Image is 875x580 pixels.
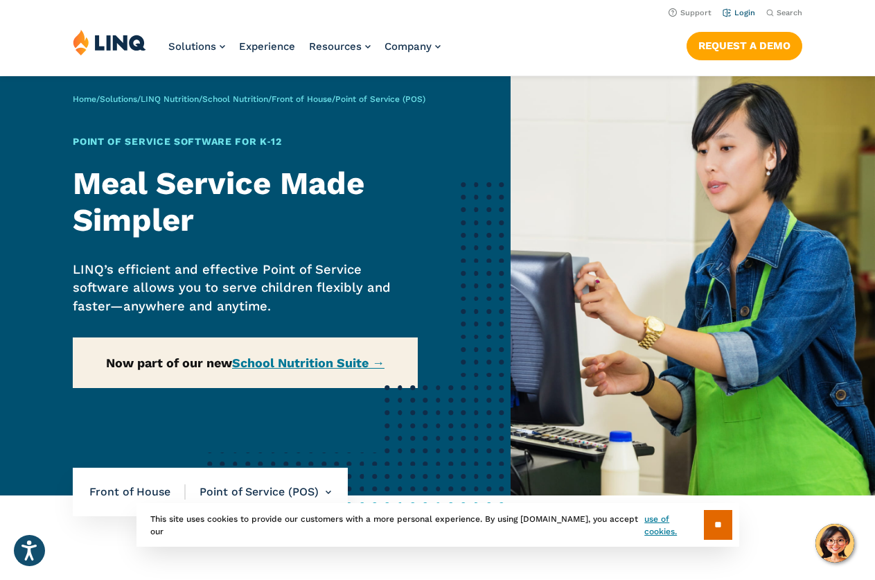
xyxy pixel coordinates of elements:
button: Open Search Bar [766,8,802,18]
a: Support [669,8,712,17]
a: LINQ Nutrition [141,94,199,104]
a: Request a Demo [687,32,802,60]
span: Company [385,40,432,53]
a: Resources [309,40,371,53]
a: use of cookies. [644,513,703,538]
nav: Primary Navigation [168,29,441,75]
li: Point of Service (POS) [186,468,331,516]
span: Resources [309,40,362,53]
a: Solutions [168,40,225,53]
a: Solutions [100,94,137,104]
a: Home [73,94,96,104]
strong: Now part of our new [106,355,385,370]
span: Front of House [89,484,186,500]
span: / / / / / [73,94,425,104]
span: Solutions [168,40,216,53]
button: Hello, have a question? Let’s chat. [815,524,854,563]
a: Company [385,40,441,53]
span: Point of Service (POS) [335,94,425,104]
a: Front of House [272,94,332,104]
p: LINQ’s efficient and effective Point of Service software allows you to serve children flexibly an... [73,261,418,315]
h1: Point of Service Software for K‑12 [73,134,418,149]
img: Point of Service Banner [511,76,875,495]
strong: Meal Service Made Simpler [73,165,364,238]
a: Experience [239,40,295,53]
a: School Nutrition [202,94,268,104]
span: Search [777,8,802,17]
div: This site uses cookies to provide our customers with a more personal experience. By using [DOMAIN... [136,503,739,547]
nav: Button Navigation [687,29,802,60]
a: Login [723,8,755,17]
img: LINQ | K‑12 Software [73,29,146,55]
